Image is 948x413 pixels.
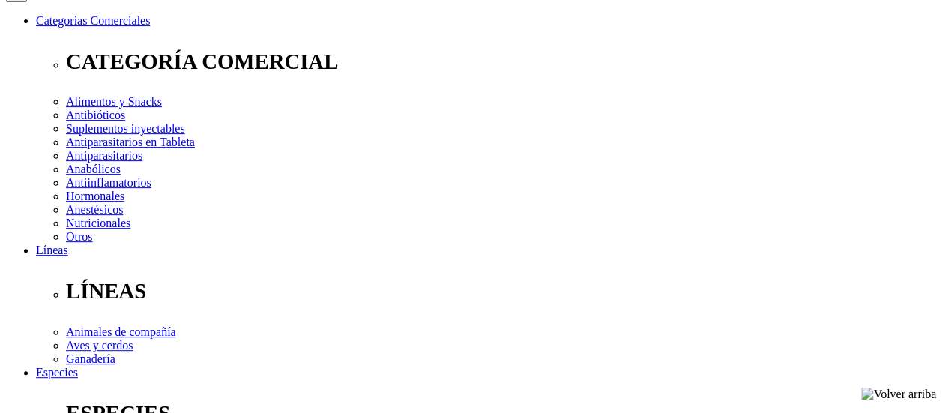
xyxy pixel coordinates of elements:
[36,244,68,256] a: Líneas
[66,136,195,148] a: Antiparasitarios en Tableta
[66,230,93,243] a: Otros
[66,176,151,189] a: Antiinflamatorios
[66,122,185,135] a: Suplementos inyectables
[7,250,259,406] iframe: Brevo live chat
[861,388,936,401] img: Volver arriba
[36,14,150,27] a: Categorías Comerciales
[66,217,130,229] a: Nutricionales
[66,163,121,175] a: Anabólicos
[66,109,125,121] a: Antibióticos
[66,203,123,216] a: Anestésicos
[66,279,942,304] p: LÍNEAS
[66,190,124,202] a: Hormonales
[66,149,142,162] a: Antiparasitarios
[66,95,162,108] a: Alimentos y Snacks
[66,49,942,74] p: CATEGORÍA COMERCIAL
